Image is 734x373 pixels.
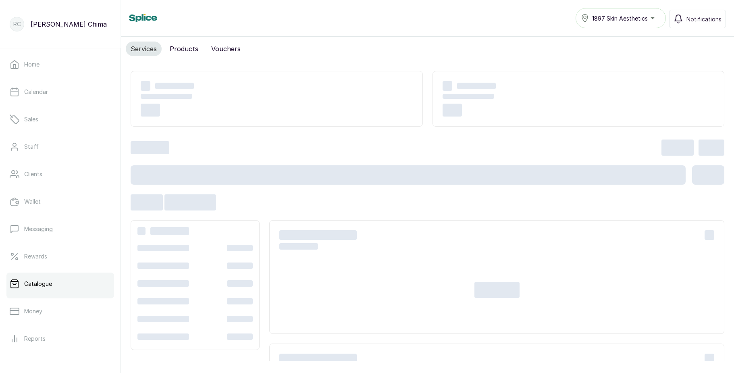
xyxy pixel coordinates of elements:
[24,252,47,260] p: Rewards
[24,115,38,123] p: Sales
[13,20,21,28] p: RC
[6,108,114,131] a: Sales
[24,60,40,69] p: Home
[592,14,648,23] span: 1897 Skin Aesthetics
[6,163,114,185] a: Clients
[24,143,39,151] p: Staff
[6,327,114,350] a: Reports
[6,135,114,158] a: Staff
[686,15,722,23] span: Notifications
[576,8,666,28] button: 1897 Skin Aesthetics
[6,245,114,268] a: Rewards
[6,81,114,103] a: Calendar
[6,190,114,213] a: Wallet
[6,53,114,76] a: Home
[31,19,107,29] p: [PERSON_NAME] Chima
[24,280,52,288] p: Catalogue
[126,42,162,56] button: Services
[24,198,41,206] p: Wallet
[24,170,42,178] p: Clients
[6,273,114,295] a: Catalogue
[24,88,48,96] p: Calendar
[24,225,53,233] p: Messaging
[669,10,726,28] button: Notifications
[24,335,46,343] p: Reports
[206,42,245,56] button: Vouchers
[6,300,114,323] a: Money
[165,42,203,56] button: Products
[6,218,114,240] a: Messaging
[24,307,42,315] p: Money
